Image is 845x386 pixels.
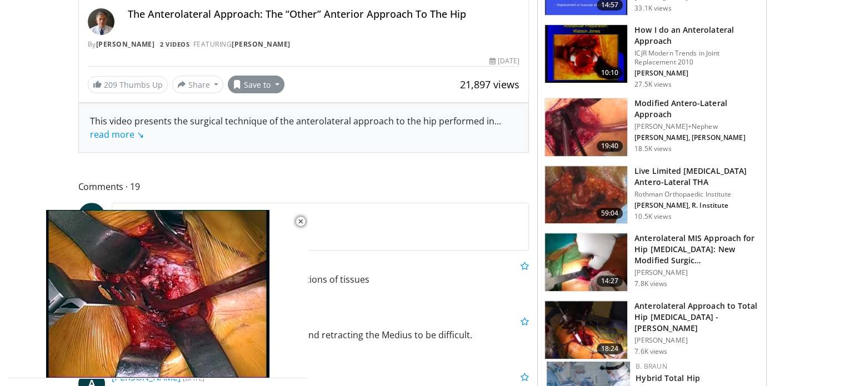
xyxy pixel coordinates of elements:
[636,362,667,371] a: B. Braun
[634,336,759,345] p: [PERSON_NAME]
[78,179,529,194] span: Comments 19
[544,300,759,359] a: 18:24 Anterolateral Approach to Total Hip [MEDICAL_DATA] - [PERSON_NAME] [PERSON_NAME] 7.6K views
[545,233,627,291] img: 23341921-4488-46b0-b466-4d28831c3702.150x105_q85_crop-smart_upscale.jpg
[460,78,519,91] span: 21,897 views
[90,128,144,141] a: read more ↘
[112,328,529,342] p: Very nice video and approach. I find elevating and retracting the Medius to be difficult.
[88,39,520,49] div: By FEATURING
[172,76,224,93] button: Share
[544,24,759,89] a: 10:10 How I do an Anterolateral Approach ICJR Modern Trends in Joint Replacement 2010 [PERSON_NAM...
[634,300,759,334] h3: Anterolateral Approach to Total Hip [MEDICAL_DATA] - [PERSON_NAME]
[8,210,308,378] video-js: Video Player
[597,67,623,78] span: 10:10
[489,56,519,66] div: [DATE]
[90,114,518,141] div: This video presents the surgical technique of the anterolateral approach to the hip performed in
[228,76,284,93] button: Save to
[544,233,759,292] a: 14:27 Anterolateral MIS Approach for Hip [MEDICAL_DATA]: New Modified Surgic… [PERSON_NAME] 7.8K ...
[232,39,291,49] a: [PERSON_NAME]
[634,166,759,188] h3: Live Limited [MEDICAL_DATA] Antero-Lateral THA
[545,25,627,83] img: 297847_0001_1.png.150x105_q85_crop-smart_upscale.jpg
[545,166,627,224] img: 628649_3.png.150x105_q85_crop-smart_upscale.jpg
[597,208,623,219] span: 59:04
[544,98,759,157] a: 19:40 Modified Antero-Lateral Approach [PERSON_NAME]+Nephew [PERSON_NAME], [PERSON_NAME] 18.5K views
[157,40,193,49] a: 2 Videos
[634,347,667,356] p: 7.6K views
[128,8,520,21] h4: The Anterolateral Approach: The “Other” Anterior Approach To The Hip
[597,343,623,354] span: 18:24
[112,273,529,286] p: Excellent approach with appropriate manipulations of tissues
[634,24,759,47] h3: How I do an Anterolateral Approach
[597,141,623,152] span: 19:40
[96,39,155,49] a: [PERSON_NAME]
[88,76,168,93] a: 209 Thumbs Up
[544,166,759,224] a: 59:04 Live Limited [MEDICAL_DATA] Antero-Lateral THA Rothman Orthopaedic Institute [PERSON_NAME],...
[78,203,105,229] a: I
[90,115,501,141] span: ...
[634,98,759,120] h3: Modified Antero-Lateral Approach
[289,210,312,233] button: Close
[634,4,671,13] p: 33.1K views
[634,122,759,131] p: [PERSON_NAME]+Nephew
[634,279,667,288] p: 7.8K views
[88,8,114,35] img: Avatar
[597,275,623,287] span: 14:27
[545,98,627,156] img: df1c4db8-fa70-4dbe-8176-20e68faa4108.150x105_q85_crop-smart_upscale.jpg
[634,49,759,67] p: ICJR Modern Trends in Joint Replacement 2010
[634,268,759,277] p: [PERSON_NAME]
[634,80,671,89] p: 27.5K views
[634,190,759,199] p: Rothman Orthopaedic Institute
[634,133,759,142] p: [PERSON_NAME], [PERSON_NAME]
[634,212,671,221] p: 10.5K views
[634,69,759,78] p: [PERSON_NAME]
[104,79,117,90] span: 209
[545,301,627,359] img: db670966-d5e2-4e37-8848-982f9c4931b7.150x105_q85_crop-smart_upscale.jpg
[634,144,671,153] p: 18.5K views
[634,201,759,210] p: [PERSON_NAME], R. Institute
[634,233,759,266] h3: Anterolateral MIS Approach for Hip [MEDICAL_DATA]: New Modified Surgic…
